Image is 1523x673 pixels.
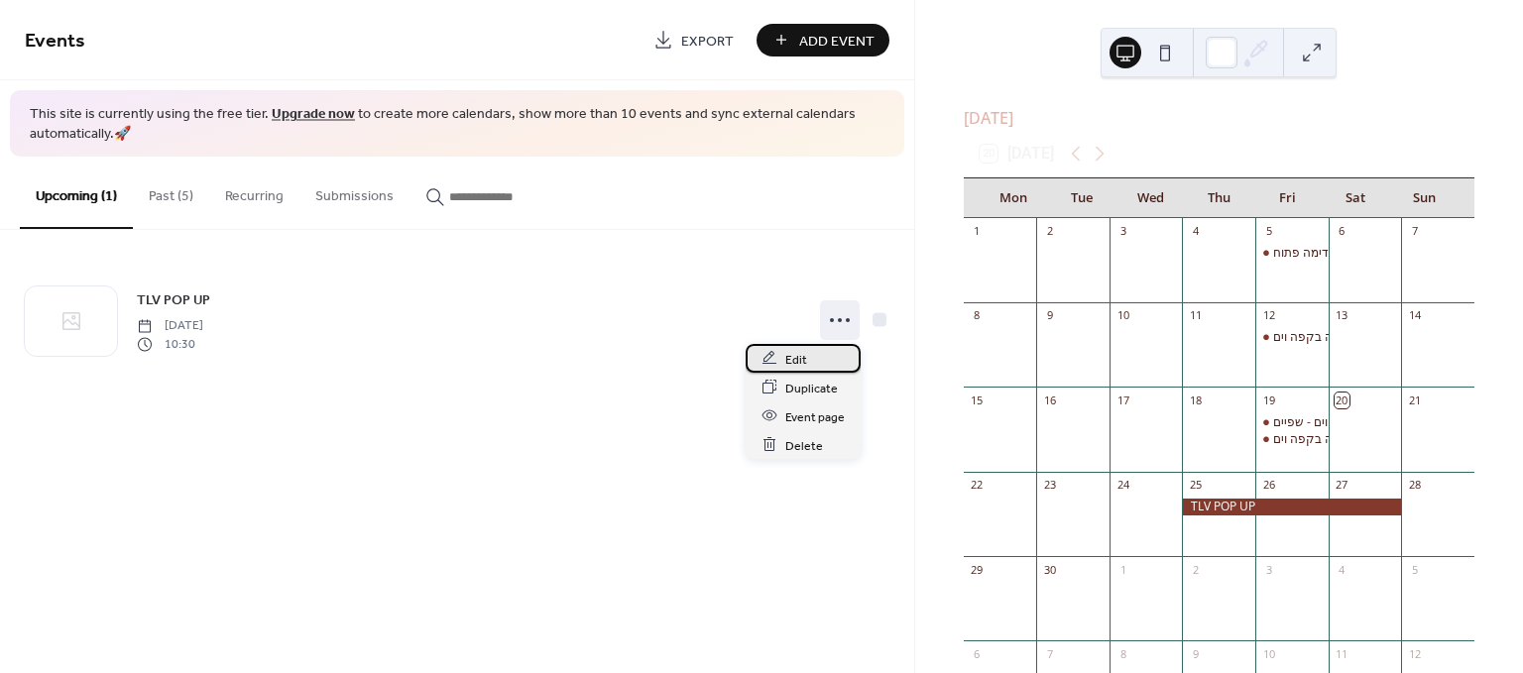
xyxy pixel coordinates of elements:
[299,157,410,227] button: Submissions
[1255,329,1329,346] div: מכירה בקפה וים
[1261,562,1276,577] div: 3
[1273,431,1356,448] div: מכירה בקפה וים
[272,101,355,128] a: Upgrade now
[1042,308,1057,323] div: 9
[1188,393,1203,407] div: 18
[1261,224,1276,239] div: 5
[785,349,807,370] span: Edit
[137,288,210,311] a: TLV POP UP
[1255,245,1329,262] div: הסטודיו בקדימה פתוח
[1407,308,1422,323] div: 14
[1407,562,1422,577] div: 5
[1042,393,1057,407] div: 16
[785,435,823,456] span: Delete
[1407,224,1422,239] div: 7
[1335,562,1349,577] div: 4
[1185,178,1253,218] div: Thu
[1253,178,1322,218] div: Fri
[1335,646,1349,661] div: 11
[1335,308,1349,323] div: 13
[1273,245,1387,262] div: הסטודיו בקדימה פתוח
[757,24,889,56] button: Add Event
[681,31,734,52] span: Export
[1182,499,1401,515] div: TLV POP UP
[20,157,133,229] button: Upcoming (1)
[30,105,884,144] span: This site is currently using the free tier. to create more calendars, show more than 10 events an...
[1188,224,1203,239] div: 4
[1115,308,1130,323] div: 10
[799,31,875,52] span: Add Event
[1115,224,1130,239] div: 3
[1407,646,1422,661] div: 12
[1390,178,1459,218] div: Sun
[1048,178,1116,218] div: Tue
[1188,308,1203,323] div: 11
[1322,178,1390,218] div: Sat
[1042,562,1057,577] div: 30
[1188,646,1203,661] div: 9
[785,378,838,398] span: Duplicate
[1042,646,1057,661] div: 7
[1255,414,1329,431] div: מכירה בקפה וים - שפיים
[1261,308,1276,323] div: 12
[1273,414,1397,431] div: מכירה בקפה וים - שפיים
[1407,478,1422,493] div: 28
[1188,478,1203,493] div: 25
[1261,478,1276,493] div: 26
[970,562,985,577] div: 29
[1115,646,1130,661] div: 8
[209,157,299,227] button: Recurring
[970,224,985,239] div: 1
[1261,393,1276,407] div: 19
[964,106,1474,130] div: [DATE]
[1335,224,1349,239] div: 6
[639,24,749,56] a: Export
[133,157,209,227] button: Past (5)
[137,290,210,311] span: TLV POP UP
[1188,562,1203,577] div: 2
[1273,329,1356,346] div: מכירה בקפה וים
[970,308,985,323] div: 8
[1042,224,1057,239] div: 2
[1115,478,1130,493] div: 24
[25,22,85,60] span: Events
[1115,562,1130,577] div: 1
[1115,393,1130,407] div: 17
[785,406,845,427] span: Event page
[1116,178,1185,218] div: Wed
[1335,393,1349,407] div: 20
[970,478,985,493] div: 22
[1255,431,1329,448] div: מכירה בקפה וים
[970,646,985,661] div: 6
[980,178,1048,218] div: Mon
[970,393,985,407] div: 15
[1335,478,1349,493] div: 27
[1407,393,1422,407] div: 21
[137,317,203,335] span: [DATE]
[1042,478,1057,493] div: 23
[137,335,203,353] span: 10:30
[1261,646,1276,661] div: 10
